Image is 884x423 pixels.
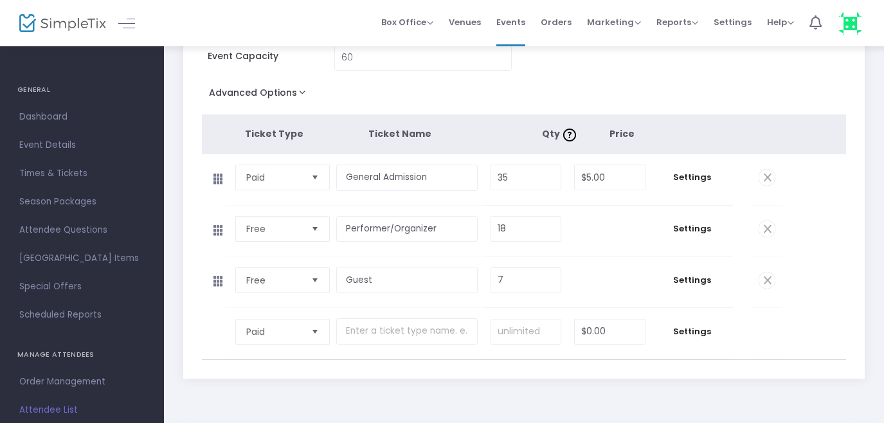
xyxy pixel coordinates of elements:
[246,222,300,235] span: Free
[306,217,324,241] button: Select
[658,171,727,184] span: Settings
[19,222,145,239] span: Attendee Questions
[246,274,300,287] span: Free
[496,6,525,39] span: Events
[19,109,145,125] span: Dashboard
[306,268,324,292] button: Select
[19,307,145,323] span: Scheduled Reports
[542,127,579,140] span: Qty
[449,6,481,39] span: Venues
[587,16,641,28] span: Marketing
[336,318,478,345] input: Enter a ticket type name. e.g. General Admission
[19,402,145,419] span: Attendee List
[336,165,478,191] input: Enter a ticket type name. e.g. General Admission
[19,373,145,390] span: Order Management
[658,274,727,287] span: Settings
[575,319,645,344] input: Price
[202,84,318,107] button: Advanced Options
[336,267,478,293] input: Enter a ticket type name. e.g. General Admission
[306,319,324,344] button: Select
[767,16,794,28] span: Help
[19,278,145,295] span: Special Offers
[17,342,147,368] h4: MANAGE ATTENDEES
[208,50,334,63] span: Event Capacity
[19,165,145,182] span: Times & Tickets
[246,325,300,338] span: Paid
[19,194,145,210] span: Season Packages
[19,250,145,267] span: [GEOGRAPHIC_DATA] Items
[609,127,635,140] span: Price
[491,319,561,344] input: unlimited
[541,6,572,39] span: Orders
[246,171,300,184] span: Paid
[656,16,698,28] span: Reports
[658,222,727,235] span: Settings
[575,165,645,190] input: Price
[563,129,576,141] img: question-mark
[714,6,752,39] span: Settings
[381,16,433,28] span: Box Office
[658,325,727,338] span: Settings
[336,216,478,242] input: Enter a ticket type name. e.g. General Admission
[17,77,147,103] h4: GENERAL
[306,165,324,190] button: Select
[245,127,303,140] span: Ticket Type
[368,127,431,140] span: Ticket Name
[19,137,145,154] span: Event Details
